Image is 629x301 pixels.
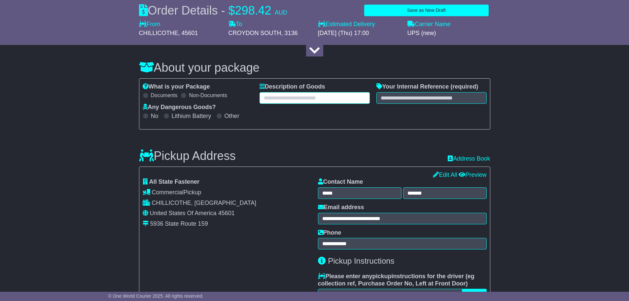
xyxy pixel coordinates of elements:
[275,9,287,16] span: AUD
[235,4,271,17] span: 298.42
[218,210,235,216] span: 45601
[139,30,178,36] span: CHILLICOTHE
[372,273,392,280] span: pickup
[228,30,281,36] span: CROYDON SOUTH
[151,92,178,98] label: Documents
[152,189,184,196] span: Commercial
[407,30,490,37] div: UPS (new)
[318,229,341,237] label: Phone
[318,273,474,287] span: eg collection ref, Purchase Order No, Left at Front Door
[178,30,198,36] span: , 45601
[189,92,227,98] label: Non-Documents
[152,200,256,206] span: CHILLICOTHE, [GEOGRAPHIC_DATA]
[150,220,208,228] div: 5936 State Route 159
[318,273,487,287] label: Please enter any instructions for the driver ( )
[139,21,160,28] label: From
[149,178,199,185] span: All State Fastener
[260,83,325,91] label: Description of Goods
[139,149,236,163] h3: Pickup Address
[108,293,204,299] span: © One World Courier 2025. All rights reserved.
[459,171,486,178] a: Preview
[139,3,287,18] div: Order Details -
[139,61,490,74] h3: About your package
[281,30,298,36] span: , 3136
[318,178,363,186] label: Contact Name
[328,256,394,265] span: Pickup Instructions
[143,83,210,91] label: What is your Package
[318,204,364,211] label: Email address
[462,289,486,300] button: Popular
[228,4,235,17] span: $
[407,21,451,28] label: Carrier Name
[228,21,242,28] label: To
[318,30,401,37] div: [DATE] (Thu) 17:00
[225,113,239,120] label: Other
[151,113,158,120] label: No
[433,171,457,178] a: Edit All
[376,83,478,91] label: Your Internal Reference (required)
[143,104,216,111] label: Any Dangerous Goods?
[364,5,488,16] button: Save as New Draft
[448,155,490,163] a: Address Book
[172,113,211,120] label: Lithium Battery
[150,210,217,216] span: United States Of America
[318,21,401,28] label: Estimated Delivery
[143,189,311,196] div: Pickup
